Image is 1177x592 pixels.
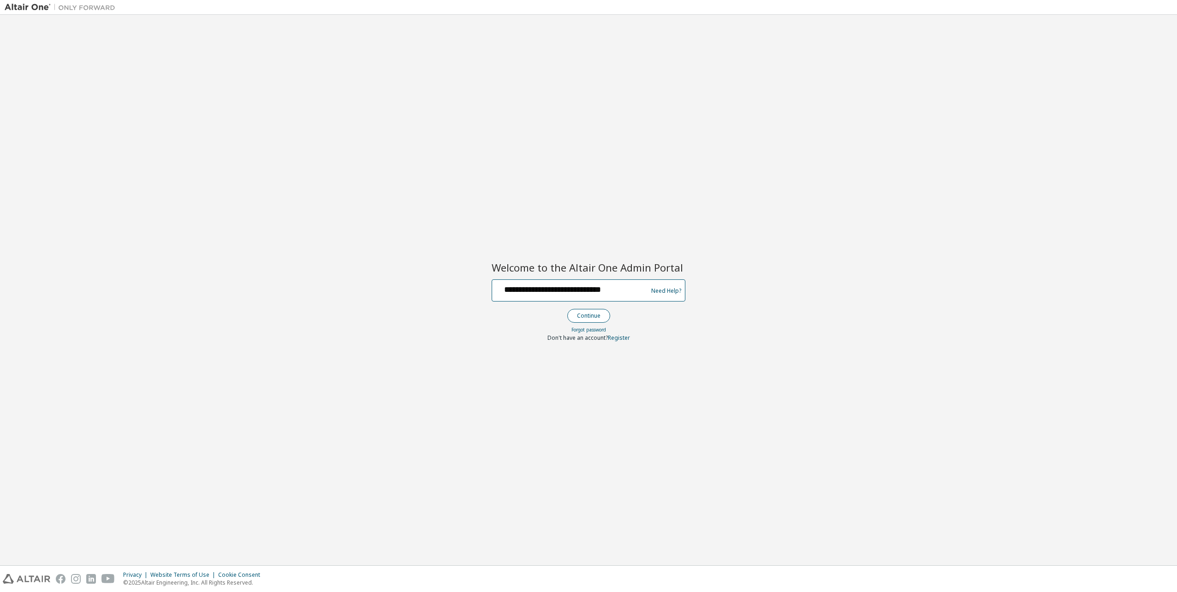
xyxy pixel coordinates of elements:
[123,579,266,586] p: © 2025 Altair Engineering, Inc. All Rights Reserved.
[150,571,218,579] div: Website Terms of Use
[651,290,681,291] a: Need Help?
[547,334,608,342] span: Don't have an account?
[71,574,81,584] img: instagram.svg
[86,574,96,584] img: linkedin.svg
[492,261,685,274] h2: Welcome to the Altair One Admin Portal
[218,571,266,579] div: Cookie Consent
[101,574,115,584] img: youtube.svg
[567,309,610,323] button: Continue
[608,334,630,342] a: Register
[3,574,50,584] img: altair_logo.svg
[5,3,120,12] img: Altair One
[123,571,150,579] div: Privacy
[571,326,606,333] a: Forgot password
[56,574,65,584] img: facebook.svg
